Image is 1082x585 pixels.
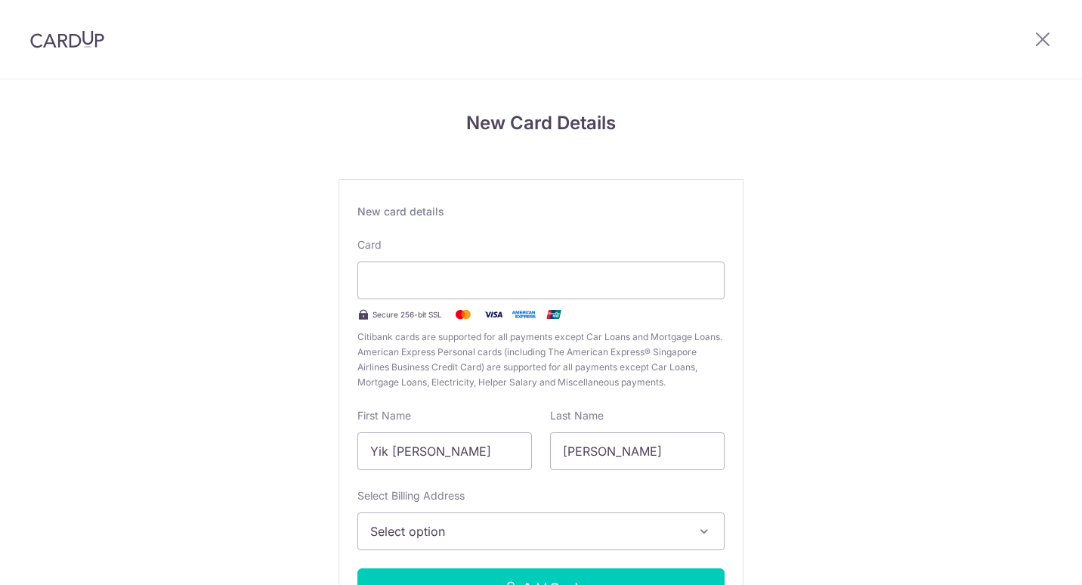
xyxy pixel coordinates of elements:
div: New card details [357,204,725,219]
iframe: Opens a widget where you can find more information [985,540,1067,577]
span: Select option [370,522,685,540]
iframe: Secure card payment input frame [370,271,712,289]
img: .alt.amex [509,305,539,323]
span: Citibank cards are supported for all payments except Car Loans and Mortgage Loans. American Expre... [357,330,725,390]
label: Card [357,237,382,252]
img: Mastercard [448,305,478,323]
img: .alt.unionpay [539,305,569,323]
img: Visa [478,305,509,323]
h4: New Card Details [339,110,743,137]
input: Cardholder First Name [357,432,532,470]
button: Select option [357,512,725,550]
img: CardUp [30,30,104,48]
span: Secure 256-bit SSL [373,308,442,320]
input: Cardholder Last Name [550,432,725,470]
label: Select Billing Address [357,488,465,503]
label: Last Name [550,408,604,423]
label: First Name [357,408,411,423]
